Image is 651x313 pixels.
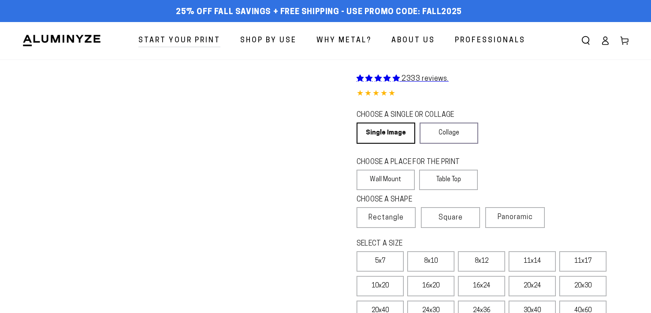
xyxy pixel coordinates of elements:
[310,29,378,52] a: Why Metal?
[455,34,525,47] span: Professionals
[559,251,606,272] label: 11x17
[357,88,629,101] div: 4.85 out of 5.0 stars
[407,251,454,272] label: 8x10
[357,251,404,272] label: 5x7
[176,7,462,17] span: 25% off FALL Savings + Free Shipping - Use Promo Code: FALL2025
[458,251,505,272] label: 8x12
[498,214,533,221] span: Panoramic
[439,212,463,223] span: Square
[391,34,435,47] span: About Us
[420,123,478,144] a: Collage
[234,29,303,52] a: Shop By Use
[419,170,478,190] label: Table Top
[448,29,532,52] a: Professionals
[458,276,505,296] label: 16x24
[402,75,449,82] span: 2333 reviews.
[357,75,449,82] a: 2333 reviews.
[138,34,220,47] span: Start Your Print
[316,34,372,47] span: Why Metal?
[368,212,404,223] span: Rectangle
[509,251,556,272] label: 11x14
[22,34,101,47] img: Aluminyze
[559,276,606,296] label: 20x30
[132,29,227,52] a: Start Your Print
[357,157,470,168] legend: CHOOSE A PLACE FOR THE PRINT
[357,276,404,296] label: 10x20
[240,34,297,47] span: Shop By Use
[357,170,415,190] label: Wall Mount
[385,29,442,52] a: About Us
[509,276,556,296] label: 20x24
[357,110,470,120] legend: CHOOSE A SINGLE OR COLLAGE
[357,123,415,144] a: Single Image
[357,195,471,205] legend: CHOOSE A SHAPE
[357,239,517,249] legend: SELECT A SIZE
[576,31,595,50] summary: Search our site
[407,276,454,296] label: 16x20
